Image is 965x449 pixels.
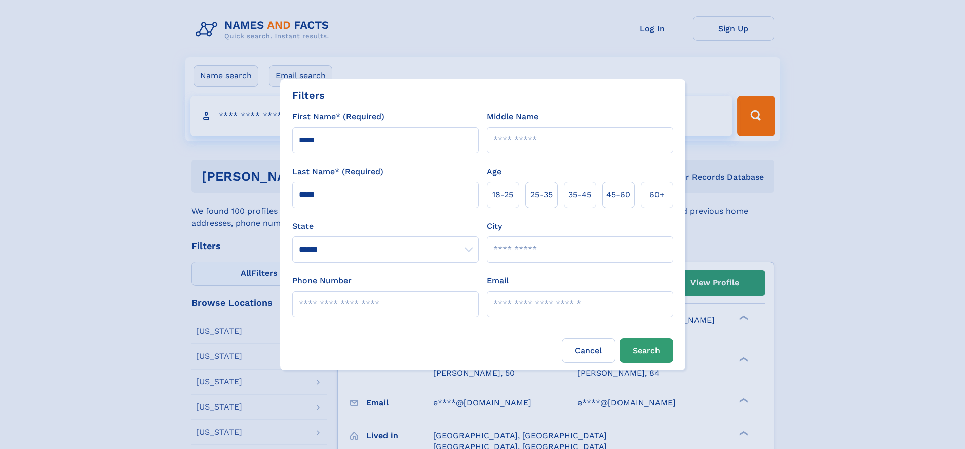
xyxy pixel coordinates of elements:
[568,189,591,201] span: 35‑45
[530,189,553,201] span: 25‑35
[649,189,665,201] span: 60+
[492,189,513,201] span: 18‑25
[487,220,502,232] label: City
[292,111,384,123] label: First Name* (Required)
[487,166,501,178] label: Age
[606,189,630,201] span: 45‑60
[292,275,352,287] label: Phone Number
[487,275,509,287] label: Email
[562,338,615,363] label: Cancel
[292,88,325,103] div: Filters
[292,220,479,232] label: State
[487,111,538,123] label: Middle Name
[620,338,673,363] button: Search
[292,166,383,178] label: Last Name* (Required)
